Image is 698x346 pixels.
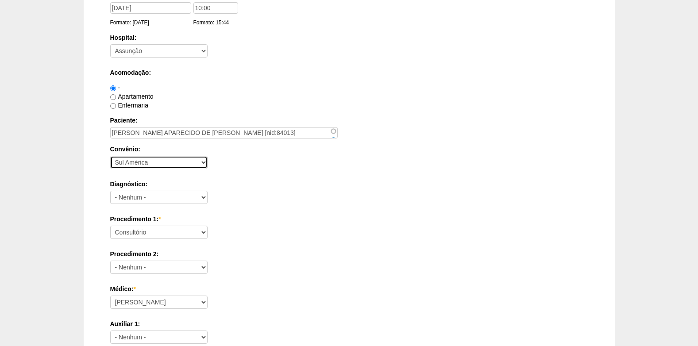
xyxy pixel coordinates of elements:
[110,250,588,258] label: Procedimento 2:
[110,68,588,77] label: Acomodação:
[193,18,240,27] div: Formato: 15:44
[110,284,588,293] label: Médico:
[110,85,116,91] input: -
[110,145,588,154] label: Convênio:
[110,18,193,27] div: Formato: [DATE]
[110,93,154,100] label: Apartamento
[110,84,120,91] label: -
[110,33,588,42] label: Hospital:
[110,102,148,109] label: Enfermaria
[110,94,116,100] input: Apartamento
[110,319,588,328] label: Auxiliar 1:
[158,215,161,223] span: Este campo é obrigatório.
[133,285,135,292] span: Este campo é obrigatório.
[110,116,588,125] label: Paciente:
[110,180,588,188] label: Diagnóstico:
[110,103,116,109] input: Enfermaria
[110,215,588,223] label: Procedimento 1:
